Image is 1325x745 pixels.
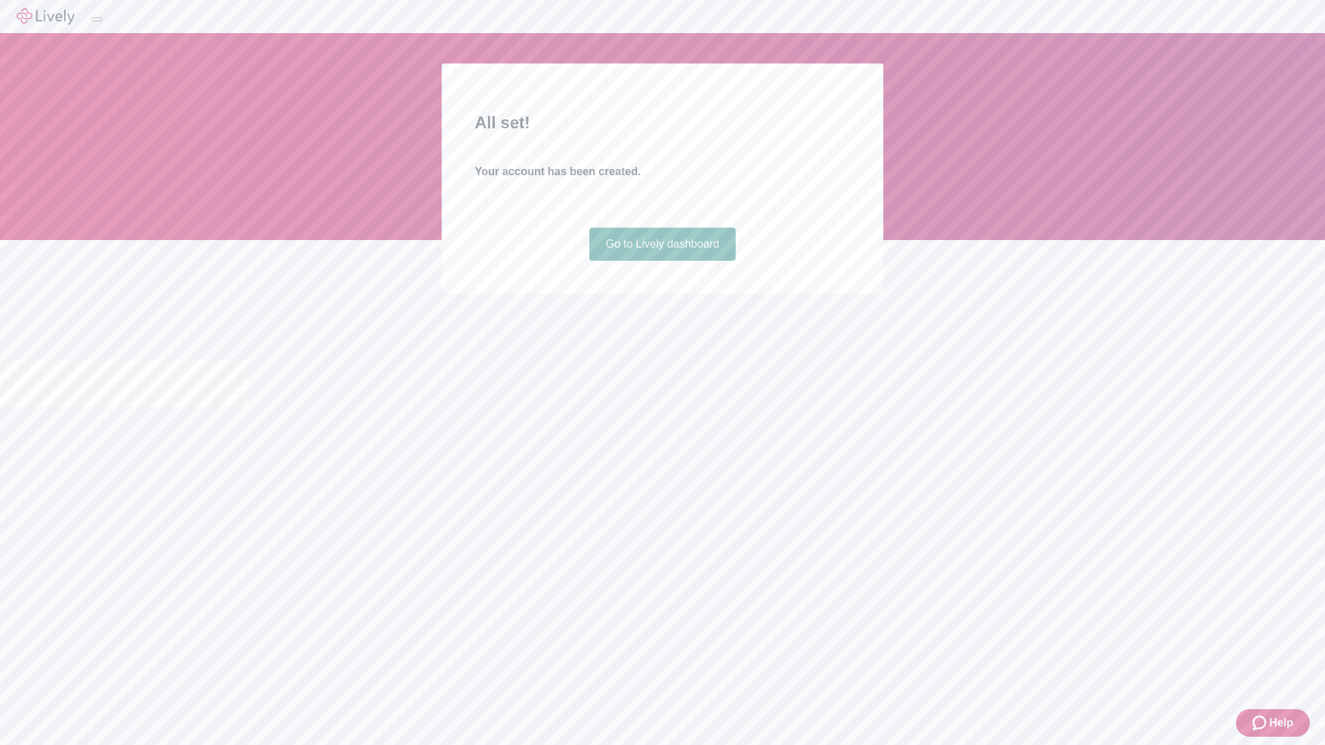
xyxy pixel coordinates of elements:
[1253,715,1269,731] svg: Zendesk support icon
[1269,715,1293,731] span: Help
[589,228,736,261] a: Go to Lively dashboard
[1236,709,1310,737] button: Zendesk support iconHelp
[475,110,850,135] h2: All set!
[17,8,75,25] img: Lively
[475,163,850,180] h4: Your account has been created.
[91,17,102,21] button: Log out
